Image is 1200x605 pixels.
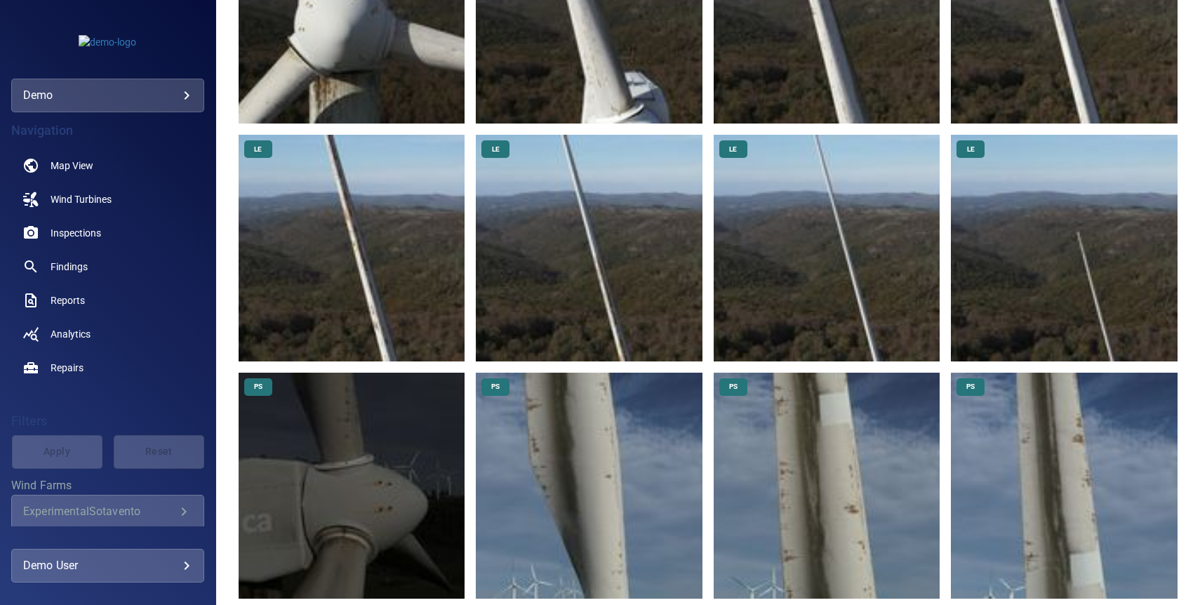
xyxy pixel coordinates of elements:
h4: Navigation [11,124,204,138]
span: PS [483,382,508,392]
span: Inspections [51,226,101,240]
a: inspections noActive [11,216,204,250]
span: Repairs [51,361,84,375]
span: Wind Turbines [51,192,112,206]
a: map noActive [11,149,204,182]
span: Findings [51,260,88,274]
img: demo-logo [79,35,136,49]
a: repairs noActive [11,351,204,385]
div: Demo User [23,554,192,577]
span: LE [484,145,508,154]
span: PS [246,382,271,392]
h4: Filters [11,414,204,428]
a: reports noActive [11,284,204,317]
div: ExperimentalSotavento [23,505,175,518]
div: demo [11,79,204,112]
div: Wind Farms [11,495,204,528]
a: analytics noActive [11,317,204,351]
span: PS [958,382,983,392]
span: PS [721,382,746,392]
span: Analytics [51,327,91,341]
span: Map View [51,159,93,173]
span: Reports [51,293,85,307]
span: LE [959,145,983,154]
label: Wind Farms [11,480,204,491]
a: findings noActive [11,250,204,284]
a: windturbines noActive [11,182,204,216]
span: LE [246,145,270,154]
div: demo [23,84,192,107]
span: LE [721,145,745,154]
